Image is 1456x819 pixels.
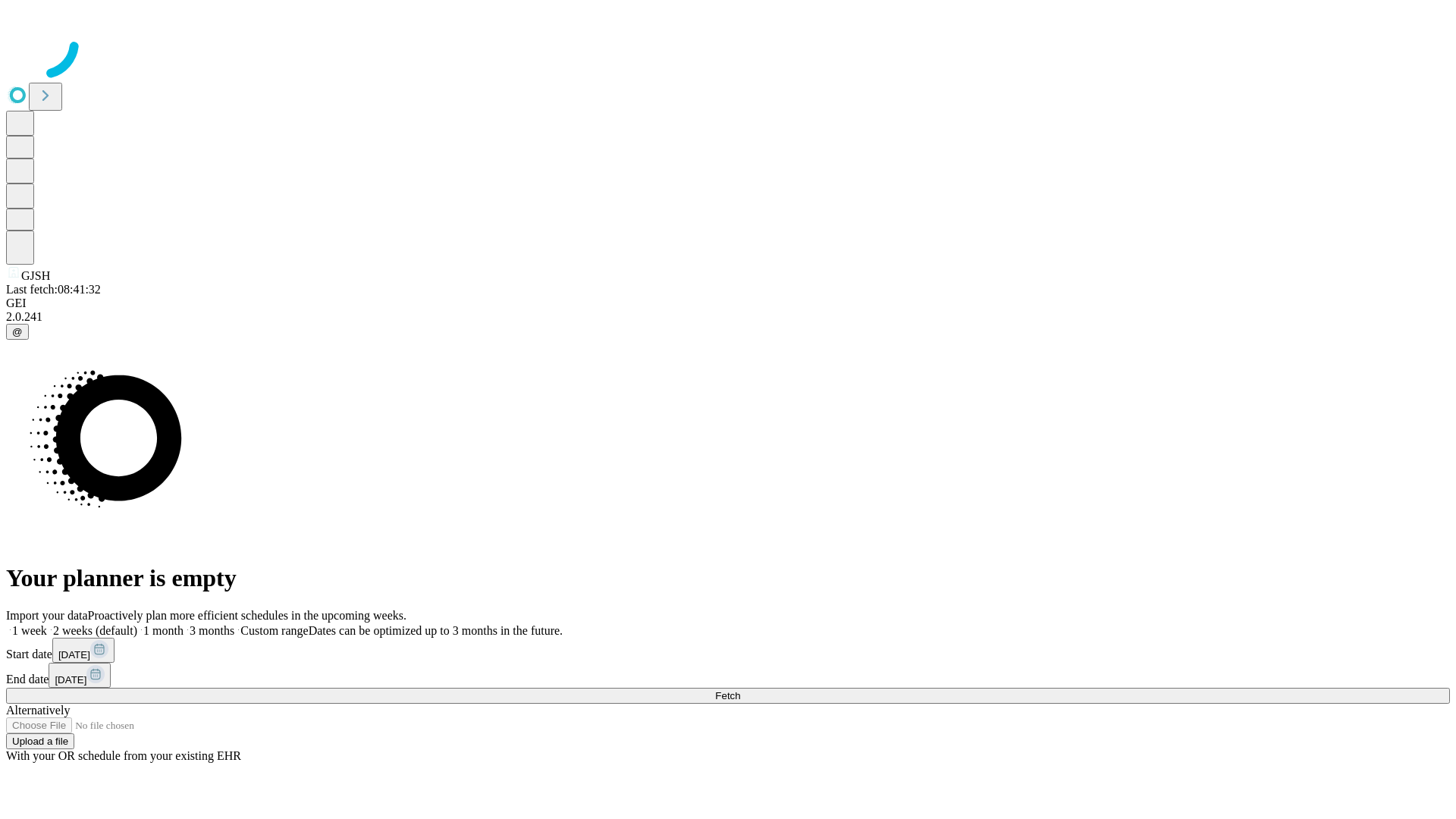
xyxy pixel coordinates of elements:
[190,624,234,637] span: 3 months
[6,297,1450,310] div: GEI
[21,269,50,282] span: GJSH
[715,690,740,701] span: Fetch
[52,638,115,663] button: [DATE]
[12,326,23,337] span: @
[309,624,563,637] span: Dates can be optimized up to 3 months in the future.
[53,624,137,637] span: 2 weeks (default)
[6,704,70,717] span: Alternatively
[6,283,101,296] span: Last fetch: 08:41:32
[6,609,88,622] span: Import your data
[58,649,90,661] span: [DATE]
[6,688,1450,704] button: Fetch
[6,638,1450,663] div: Start date
[6,733,74,749] button: Upload a file
[49,663,111,688] button: [DATE]
[55,674,86,686] span: [DATE]
[88,609,406,622] span: Proactively plan more efficient schedules in the upcoming weeks.
[240,624,308,637] span: Custom range
[6,310,1450,324] div: 2.0.241
[143,624,184,637] span: 1 month
[6,564,1450,592] h1: Your planner is empty
[6,324,29,340] button: @
[12,624,47,637] span: 1 week
[6,749,241,762] span: With your OR schedule from your existing EHR
[6,663,1450,688] div: End date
